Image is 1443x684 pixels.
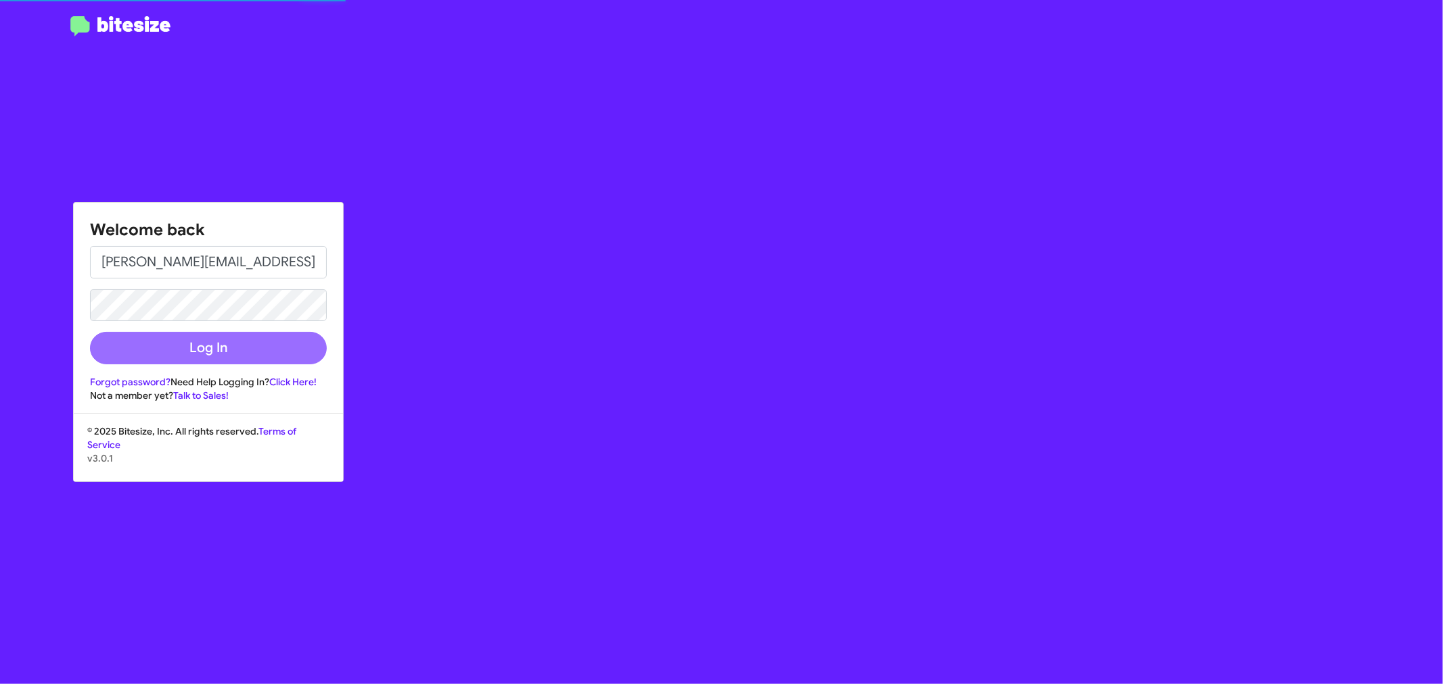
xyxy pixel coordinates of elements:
[87,425,296,451] a: Terms of Service
[173,389,229,401] a: Talk to Sales!
[90,219,327,241] h1: Welcome back
[90,246,327,278] input: Email address
[74,424,343,481] div: © 2025 Bitesize, Inc. All rights reserved.
[90,389,327,402] div: Not a member yet?
[90,376,170,388] a: Forgot password?
[269,376,317,388] a: Click Here!
[90,375,327,389] div: Need Help Logging In?
[87,451,329,465] p: v3.0.1
[90,332,327,364] button: Log In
